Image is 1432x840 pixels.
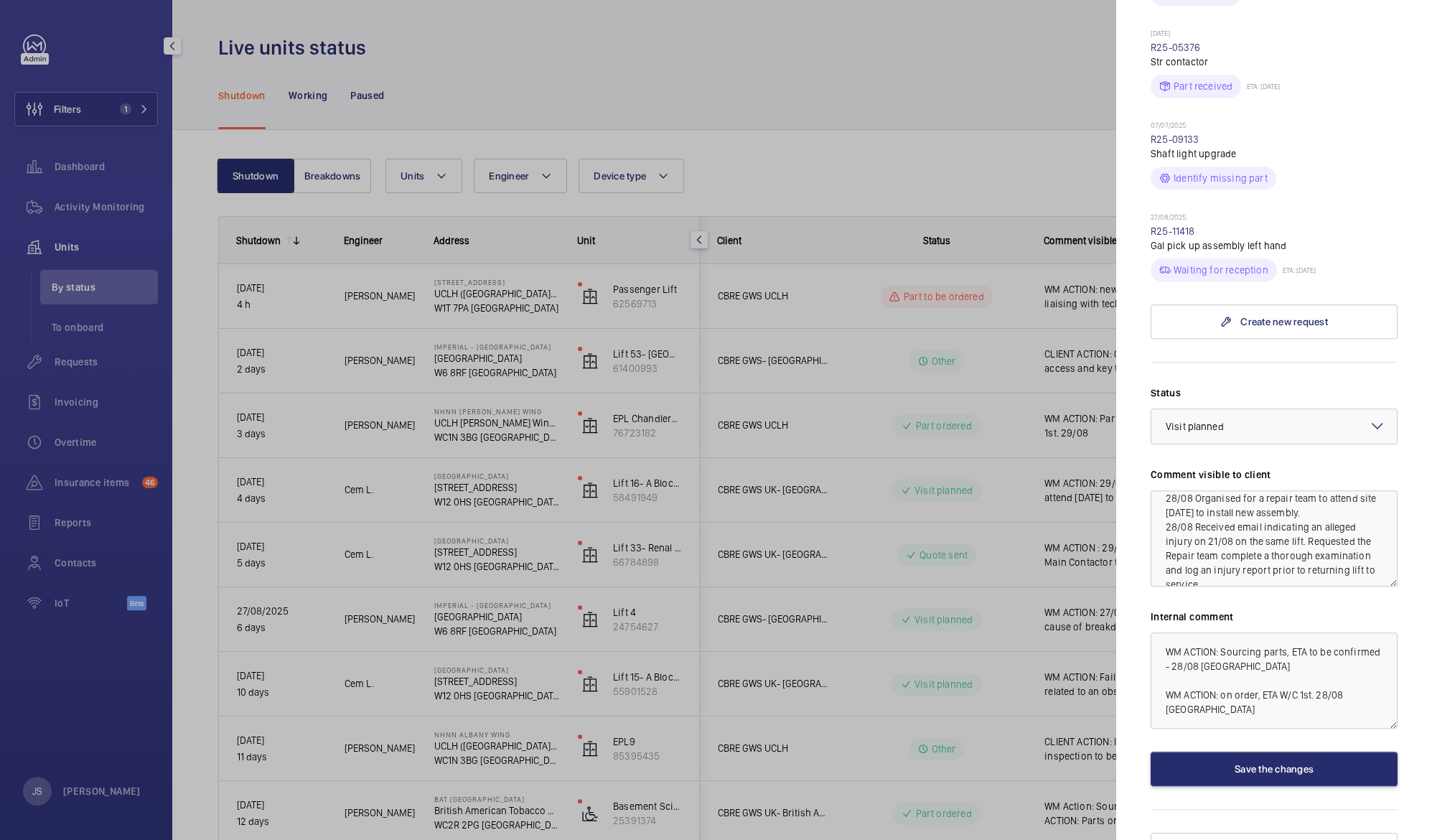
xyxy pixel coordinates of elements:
[1151,213,1398,224] p: 27/08/2025
[1151,304,1398,339] a: Create new request
[1151,134,1199,145] a: R25-09133
[1151,610,1398,624] label: Internal comment
[1151,42,1201,53] a: R25-05376
[1151,467,1398,482] label: Comment visible to client
[1151,146,1398,161] p: Shaft light upgrade
[1166,421,1224,432] span: Visit planned
[1241,82,1280,90] p: ETA: [DATE]
[1151,238,1398,253] p: Gal pick up assembly left hand
[1151,752,1398,786] button: Save the changes
[1151,55,1398,69] p: Str contactor
[1151,29,1398,40] p: [DATE]
[1151,121,1398,132] p: 07/07/2025
[1277,266,1316,274] p: ETA: [DATE]
[1151,225,1195,237] a: R25-11418
[1174,79,1232,93] p: Part received
[1174,263,1268,277] p: Waiting for reception
[1174,171,1268,185] p: Identify missing part
[1151,386,1398,400] label: Status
